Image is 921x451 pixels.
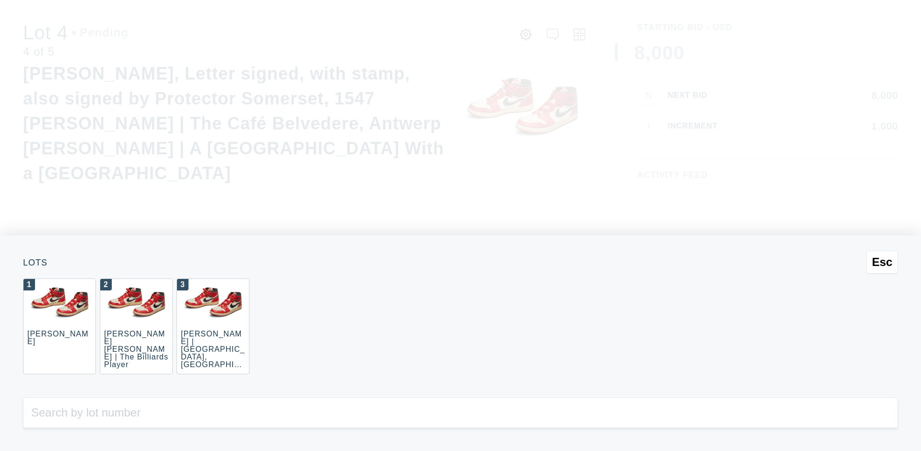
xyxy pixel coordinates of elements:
div: 1 [24,279,35,290]
button: Esc [866,251,898,274]
div: [PERSON_NAME] | [GEOGRAPHIC_DATA], [GEOGRAPHIC_DATA] ([GEOGRAPHIC_DATA], [GEOGRAPHIC_DATA]) [181,330,245,407]
input: Search by lot number [23,397,898,428]
div: [PERSON_NAME] [27,330,88,346]
div: 3 [177,279,189,290]
div: Lots [23,258,898,267]
span: Esc [872,255,893,269]
div: 2 [100,279,112,290]
div: [PERSON_NAME] [PERSON_NAME] | The Billiards Player [104,330,168,369]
